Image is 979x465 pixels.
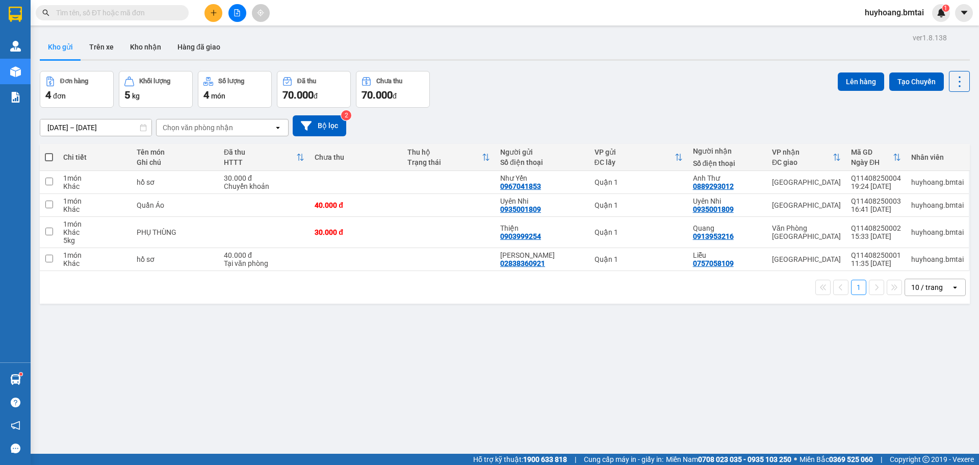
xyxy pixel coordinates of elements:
[407,148,482,156] div: Thu hộ
[851,174,901,182] div: Q11408250004
[693,147,762,155] div: Người nhận
[911,282,943,292] div: 10 / trang
[693,205,734,213] div: 0935001809
[63,205,126,213] div: Khác
[224,182,304,190] div: Chuyển khoản
[356,71,430,108] button: Chưa thu70.000đ
[204,4,222,22] button: plus
[666,454,791,465] span: Miền Nam
[960,8,969,17] span: caret-down
[282,89,314,101] span: 70.000
[224,148,296,156] div: Đã thu
[595,255,683,263] div: Quận 1
[851,182,901,190] div: 19:24 [DATE]
[922,456,930,463] span: copyright
[500,197,584,205] div: Uyên Nhi
[772,148,833,156] div: VP nhận
[500,259,545,267] div: 02838360921
[851,280,866,295] button: 1
[163,123,233,133] div: Chọn văn phòng nhận
[851,197,901,205] div: Q11408250003
[595,158,675,166] div: ĐC lấy
[913,32,947,43] div: ver 1.8.138
[40,71,114,108] button: Đơn hàng4đơn
[911,228,964,236] div: huyhoang.bmtai
[693,232,734,240] div: 0913953216
[951,283,959,291] svg: open
[362,89,393,101] span: 70.000
[794,457,797,461] span: ⚪️
[942,5,949,12] sup: 1
[575,454,576,465] span: |
[293,115,346,136] button: Bộ lọc
[500,224,584,232] div: Thiện
[10,66,21,77] img: warehouse-icon
[297,78,316,85] div: Đã thu
[473,454,567,465] span: Hỗ trợ kỹ thuật:
[252,4,270,22] button: aim
[277,71,351,108] button: Đã thu70.000đ
[393,92,397,100] span: đ
[911,178,964,186] div: huyhoang.bmtai
[224,174,304,182] div: 30.000 đ
[693,224,762,232] div: Quang
[315,153,397,161] div: Chưa thu
[772,158,833,166] div: ĐC giao
[851,259,901,267] div: 11:35 [DATE]
[315,228,397,236] div: 30.000 đ
[137,178,214,186] div: hồ sơ
[315,201,397,209] div: 40.000 đ
[63,251,126,259] div: 1 món
[63,220,126,228] div: 1 món
[224,158,296,166] div: HTTT
[10,41,21,52] img: warehouse-icon
[589,144,688,171] th: Toggle SortBy
[119,71,193,108] button: Khối lượng5kg
[314,92,318,100] span: đ
[407,158,482,166] div: Trạng thái
[139,78,170,85] div: Khối lượng
[257,9,264,16] span: aim
[693,197,762,205] div: Uyên Nhi
[838,72,884,91] button: Lên hàng
[500,158,584,166] div: Số điện thoại
[500,182,541,190] div: 0967041853
[937,8,946,17] img: icon-new-feature
[523,455,567,463] strong: 1900 633 818
[800,454,873,465] span: Miền Bắc
[911,153,964,161] div: Nhân viên
[137,158,214,166] div: Ghi chú
[63,197,126,205] div: 1 món
[698,455,791,463] strong: 0708 023 035 - 0935 103 250
[829,455,873,463] strong: 0369 525 060
[851,251,901,259] div: Q11408250001
[10,374,21,385] img: warehouse-icon
[169,35,228,59] button: Hàng đã giao
[767,144,846,171] th: Toggle SortBy
[500,232,541,240] div: 0903999254
[911,201,964,209] div: huyhoang.bmtai
[53,92,66,100] span: đơn
[772,255,841,263] div: [GEOGRAPHIC_DATA]
[40,35,81,59] button: Kho gửi
[693,259,734,267] div: 0757058109
[224,251,304,259] div: 40.000 đ
[137,228,214,236] div: PHỤ THÙNG
[857,6,932,19] span: huyhoang.bmtai
[63,153,126,161] div: Chi tiết
[137,255,214,263] div: hồ sơ
[772,178,841,186] div: [GEOGRAPHIC_DATA]
[63,228,126,236] div: Khác
[376,78,402,85] div: Chưa thu
[60,78,88,85] div: Đơn hàng
[137,148,214,156] div: Tên món
[218,78,244,85] div: Số lượng
[772,201,841,209] div: [GEOGRAPHIC_DATA]
[955,4,973,22] button: caret-down
[341,110,351,120] sup: 2
[42,9,49,16] span: search
[595,178,683,186] div: Quận 1
[584,454,663,465] span: Cung cấp máy in - giấy in:
[45,89,51,101] span: 4
[500,174,584,182] div: Như Yến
